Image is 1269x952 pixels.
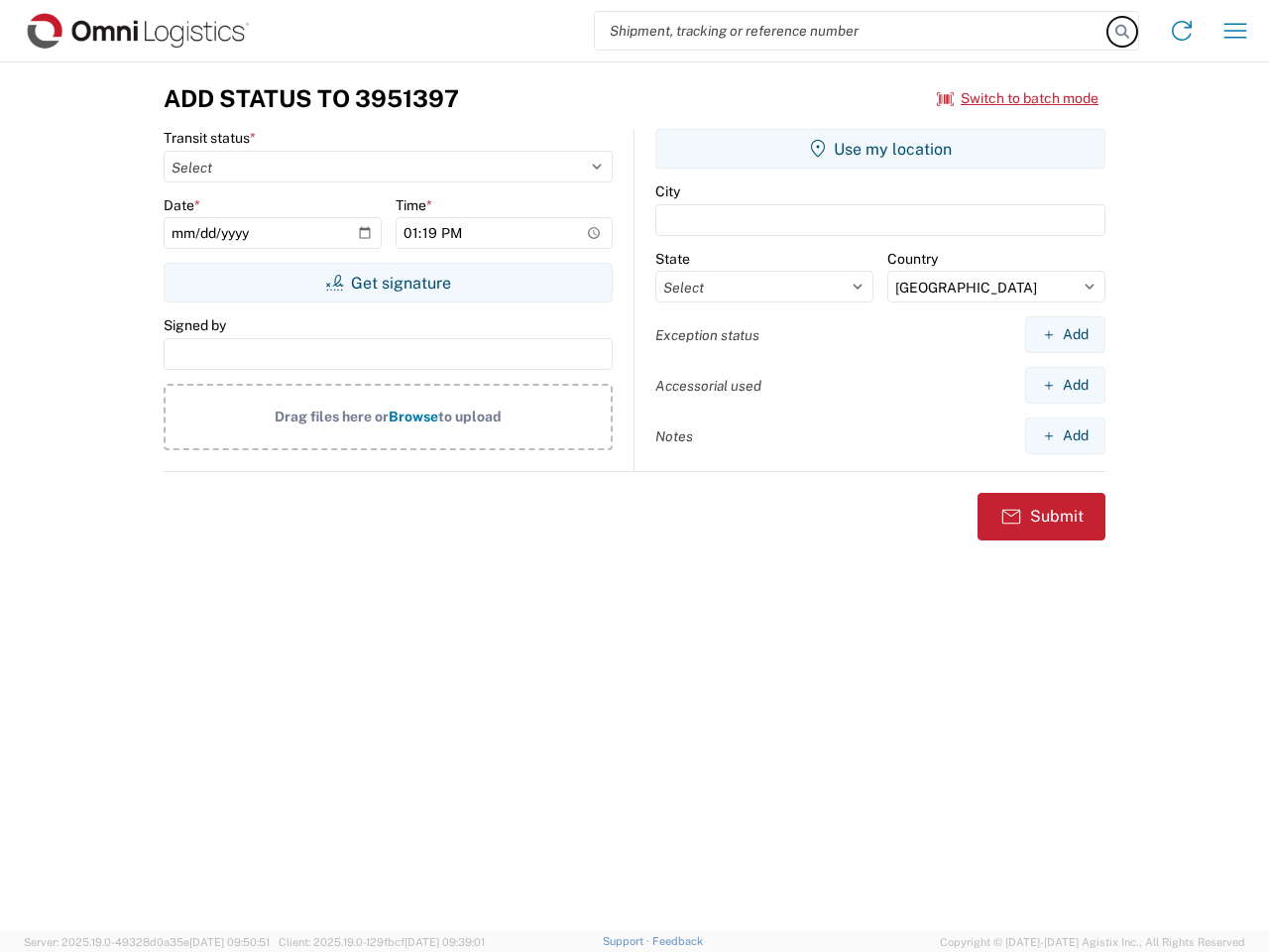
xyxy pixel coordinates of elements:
label: State [655,250,690,268]
span: [DATE] 09:39:01 [404,936,485,948]
span: Browse [389,409,438,424]
button: Add [1025,417,1105,454]
span: Drag files here or [275,409,389,424]
button: Get signature [164,263,613,302]
label: Exception status [655,326,759,344]
span: Copyright © [DATE]-[DATE] Agistix Inc., All Rights Reserved [940,933,1245,951]
button: Use my location [655,129,1105,169]
span: Server: 2025.19.0-49328d0a35e [24,936,270,948]
label: Time [396,196,432,214]
label: Signed by [164,316,226,334]
span: to upload [438,409,502,424]
label: Transit status [164,129,256,147]
h3: Add Status to 3951397 [164,84,459,113]
button: Add [1025,367,1105,404]
label: City [655,182,680,200]
label: Notes [655,427,693,445]
input: Shipment, tracking or reference number [595,12,1108,50]
label: Accessorial used [655,377,761,395]
button: Switch to batch mode [937,82,1098,115]
button: Add [1025,316,1105,353]
a: Support [603,935,652,947]
label: Date [164,196,200,214]
span: Client: 2025.19.0-129fbcf [279,936,485,948]
button: Submit [978,493,1105,540]
a: Feedback [652,935,703,947]
label: Country [887,250,938,268]
span: [DATE] 09:50:51 [189,936,270,948]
